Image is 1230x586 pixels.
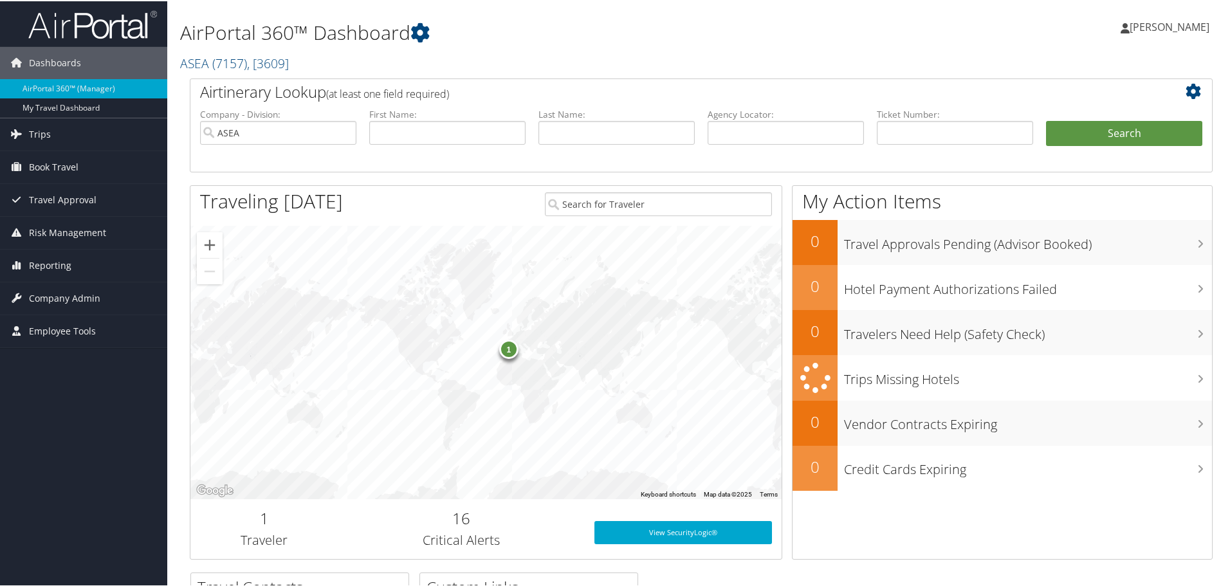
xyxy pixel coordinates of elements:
[1046,120,1202,145] button: Search
[29,281,100,313] span: Company Admin
[200,187,343,214] h1: Traveling [DATE]
[844,453,1212,477] h3: Credit Cards Expiring
[793,219,1212,264] a: 0Travel Approvals Pending (Advisor Booked)
[326,86,449,100] span: (at least one field required)
[194,481,236,498] a: Open this area in Google Maps (opens a new window)
[844,408,1212,432] h3: Vendor Contracts Expiring
[793,444,1212,490] a: 0Credit Cards Expiring
[793,187,1212,214] h1: My Action Items
[29,117,51,149] span: Trips
[793,399,1212,444] a: 0Vendor Contracts Expiring
[1130,19,1209,33] span: [PERSON_NAME]
[369,107,526,120] label: First Name:
[793,274,838,296] h2: 0
[793,229,838,251] h2: 0
[844,228,1212,252] h3: Travel Approvals Pending (Advisor Booked)
[200,530,329,548] h3: Traveler
[200,506,329,528] h2: 1
[28,8,157,39] img: airportal-logo.png
[348,530,575,548] h3: Critical Alerts
[212,53,247,71] span: ( 7157 )
[29,248,71,280] span: Reporting
[704,490,752,497] span: Map data ©2025
[180,18,875,45] h1: AirPortal 360™ Dashboard
[197,231,223,257] button: Zoom in
[29,215,106,248] span: Risk Management
[793,354,1212,399] a: Trips Missing Hotels
[29,314,96,346] span: Employee Tools
[197,257,223,283] button: Zoom out
[793,319,838,341] h2: 0
[247,53,289,71] span: , [ 3609 ]
[844,273,1212,297] h3: Hotel Payment Authorizations Failed
[200,80,1117,102] h2: Airtinerary Lookup
[641,489,696,498] button: Keyboard shortcuts
[29,46,81,78] span: Dashboards
[793,455,838,477] h2: 0
[844,363,1212,387] h3: Trips Missing Hotels
[793,410,838,432] h2: 0
[538,107,695,120] label: Last Name:
[1121,6,1222,45] a: [PERSON_NAME]
[877,107,1033,120] label: Ticket Number:
[348,506,575,528] h2: 16
[760,490,778,497] a: Terms (opens in new tab)
[708,107,864,120] label: Agency Locator:
[844,318,1212,342] h3: Travelers Need Help (Safety Check)
[545,191,772,215] input: Search for Traveler
[194,481,236,498] img: Google
[594,520,772,543] a: View SecurityLogic®
[793,309,1212,354] a: 0Travelers Need Help (Safety Check)
[200,107,356,120] label: Company - Division:
[29,150,78,182] span: Book Travel
[793,264,1212,309] a: 0Hotel Payment Authorizations Failed
[180,53,289,71] a: ASEA
[29,183,96,215] span: Travel Approval
[499,338,519,358] div: 1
